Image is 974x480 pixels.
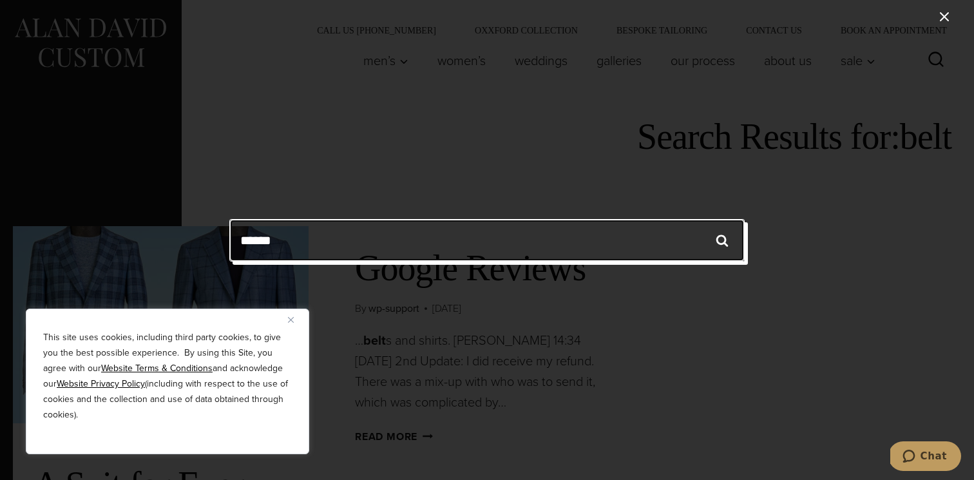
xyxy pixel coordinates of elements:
iframe: Opens a widget where you can chat to one of our agents [890,441,961,474]
img: Close [288,317,294,323]
a: Website Privacy Policy [57,377,145,390]
a: Website Terms & Conditions [101,361,213,375]
button: Close [288,312,303,327]
p: This site uses cookies, including third party cookies, to give you the best possible experience. ... [43,330,292,423]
